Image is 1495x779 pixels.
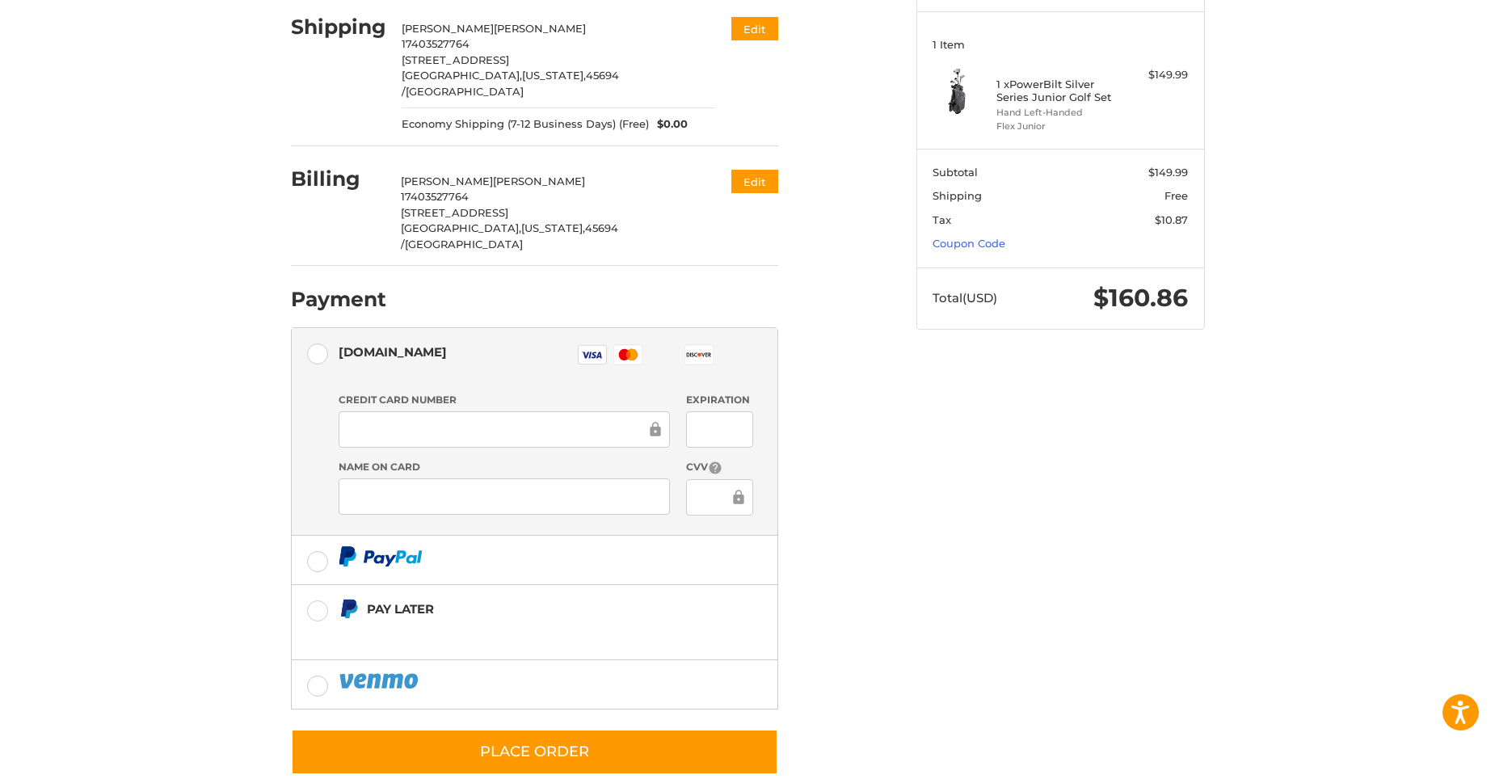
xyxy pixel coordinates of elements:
[933,290,997,305] span: Total (USD)
[996,120,1120,133] li: Flex Junior
[401,221,521,234] span: [GEOGRAPHIC_DATA],
[401,221,618,251] span: 45694 /
[402,22,494,35] span: [PERSON_NAME]
[401,175,493,187] span: [PERSON_NAME]
[521,221,585,234] span: [US_STATE],
[401,190,469,203] span: 17403527764
[493,175,585,187] span: [PERSON_NAME]
[291,729,778,775] button: Place Order
[933,189,982,202] span: Shipping
[996,78,1120,104] h4: 1 x PowerBilt Silver Series Junior Golf Set
[405,238,523,251] span: [GEOGRAPHIC_DATA]
[339,393,670,407] label: Credit Card Number
[686,460,753,475] label: CVV
[731,170,778,193] button: Edit
[731,17,778,40] button: Edit
[402,37,470,50] span: 17403527764
[933,237,1005,250] a: Coupon Code
[339,460,670,474] label: Name on Card
[649,116,688,133] span: $0.00
[401,206,508,219] span: [STREET_ADDRESS]
[494,22,586,35] span: [PERSON_NAME]
[1164,189,1188,202] span: Free
[402,53,509,66] span: [STREET_ADDRESS]
[933,213,951,226] span: Tax
[933,166,978,179] span: Subtotal
[1124,67,1188,83] div: $149.99
[522,69,586,82] span: [US_STATE],
[291,287,386,312] h2: Payment
[402,69,522,82] span: [GEOGRAPHIC_DATA],
[1155,213,1188,226] span: $10.87
[1093,283,1188,313] span: $160.86
[339,339,447,365] div: [DOMAIN_NAME]
[406,85,524,98] span: [GEOGRAPHIC_DATA]
[339,599,359,619] img: Pay Later icon
[291,166,385,192] h2: Billing
[402,116,649,133] span: Economy Shipping (7-12 Business Days) (Free)
[1148,166,1188,179] span: $149.99
[339,546,423,566] img: PayPal icon
[933,38,1188,51] h3: 1 Item
[367,596,676,622] div: Pay Later
[686,393,753,407] label: Expiration
[996,106,1120,120] li: Hand Left-Handed
[339,625,676,640] iframe: PayPal Message 1
[339,671,421,691] img: PayPal icon
[291,15,386,40] h2: Shipping
[402,69,619,98] span: 45694 /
